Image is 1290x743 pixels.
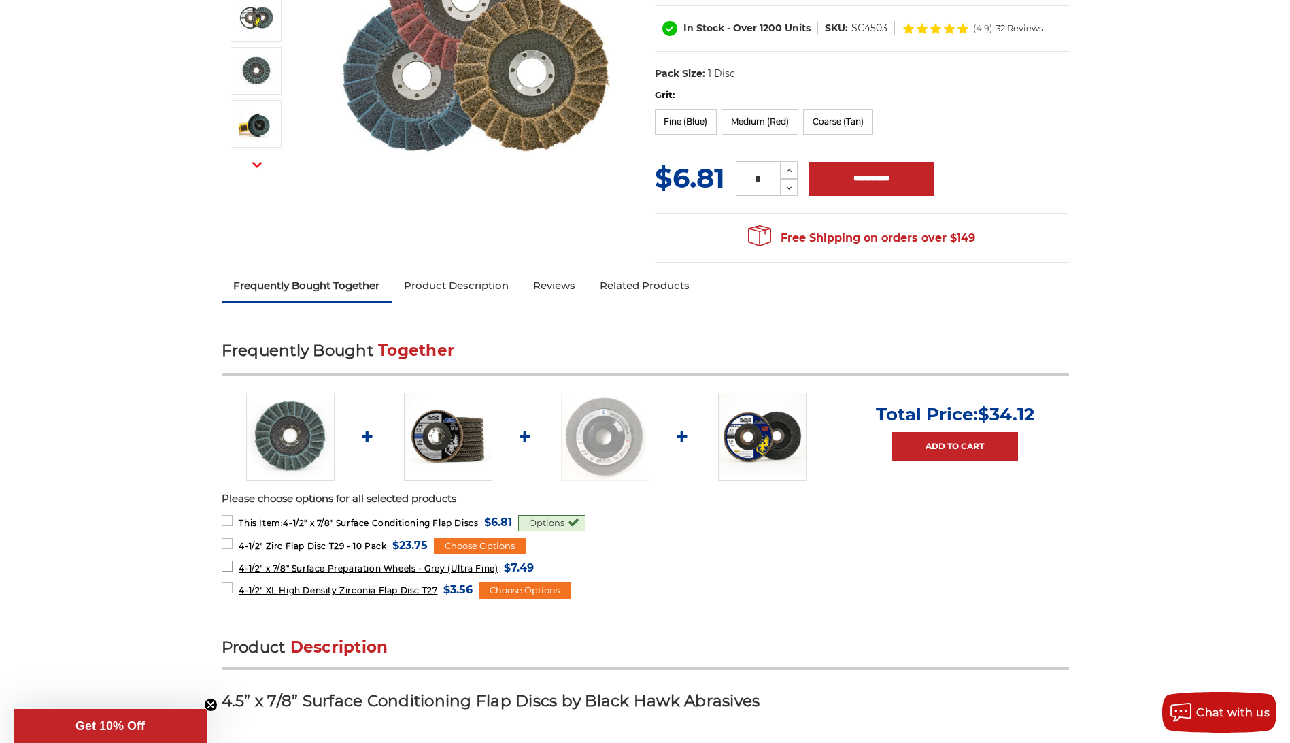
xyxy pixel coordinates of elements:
span: $7.49 [504,559,534,577]
p: Total Price: [876,403,1034,425]
img: 4-1/2" x 7/8" Surface Conditioning Flap Discs [239,54,273,88]
p: Please choose options for all selected products [222,491,1069,507]
span: 4-1/2" x 7/8" Surface Conditioning Flap Discs [239,518,478,528]
a: Add to Cart [892,432,1018,461]
span: 32 Reviews [996,24,1043,33]
button: Chat with us [1162,692,1276,733]
img: Angle grinder with blue surface conditioning flap disc [239,107,273,141]
dt: Pack Size: [655,67,705,81]
button: Close teaser [204,698,218,712]
span: Description [290,638,388,657]
span: In Stock [683,22,724,34]
span: Free Shipping on orders over $149 [748,225,975,252]
span: $6.81 [655,161,725,195]
a: Reviews [521,271,588,301]
span: $6.81 [484,513,512,531]
span: Together [378,341,454,360]
span: Chat with us [1196,706,1270,719]
dd: SC4503 [851,21,887,35]
div: Choose Options [434,538,526,555]
span: 4-1/2" x 7/8" Surface Preparation Wheels - Grey (Ultra Fine) [239,563,498,574]
span: $23.75 [392,536,428,555]
strong: 4.5” x 7/8” Surface Conditioning Flap Discs by Black Hawk Abrasives [222,691,760,710]
strong: This Item: [239,518,283,528]
span: Frequently Bought [222,341,373,360]
a: Related Products [588,271,702,301]
img: Scotch brite flap discs [246,393,335,481]
button: Next [241,150,273,180]
span: - Over [727,22,757,34]
label: Grit: [655,88,1069,102]
dt: SKU: [825,21,848,35]
span: Units [785,22,811,34]
div: Options [518,515,585,531]
span: $34.12 [978,403,1034,425]
div: Choose Options [479,582,571,599]
span: 4-1/2" Zirc Flap Disc T29 - 10 Pack [239,541,386,551]
a: Frequently Bought Together [222,271,392,301]
div: Get 10% OffClose teaser [14,709,207,743]
span: $3.56 [443,580,473,599]
span: 1200 [760,22,782,34]
dd: 1 Disc [708,67,735,81]
a: Product Description [392,271,521,301]
span: Get 10% Off [75,719,145,733]
span: (4.9) [973,24,992,33]
span: 4-1/2" XL High Density Zirconia Flap Disc T27 [239,585,437,595]
img: Black Hawk Abrasives Surface Conditioning Flap Disc - Blue [239,1,273,35]
span: Product [222,638,286,657]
